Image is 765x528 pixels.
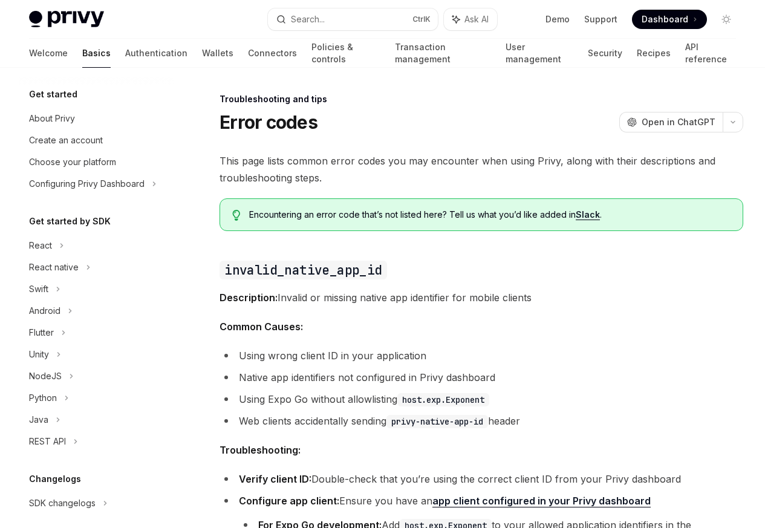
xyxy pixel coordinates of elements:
[29,496,96,510] div: SDK changelogs
[220,391,743,408] li: Using Expo Go without allowlisting
[642,13,688,25] span: Dashboard
[232,210,241,221] svg: Tip
[29,282,48,296] div: Swift
[125,39,187,68] a: Authentication
[311,39,380,68] a: Policies & controls
[29,155,116,169] div: Choose your platform
[220,412,743,429] li: Web clients accidentally sending header
[588,39,622,68] a: Security
[717,10,736,29] button: Toggle dark mode
[29,39,68,68] a: Welcome
[19,129,174,151] a: Create an account
[239,473,311,485] strong: Verify client ID:
[29,214,111,229] h5: Get started by SDK
[584,13,617,25] a: Support
[220,369,743,386] li: Native app identifiers not configured in Privy dashboard
[29,391,57,405] div: Python
[642,116,715,128] span: Open in ChatGPT
[386,415,488,428] code: privy-native-app-id
[220,289,743,306] span: Invalid or missing native app identifier for mobile clients
[29,87,77,102] h5: Get started
[632,10,707,29] a: Dashboard
[576,209,600,220] a: Slack
[29,325,54,340] div: Flutter
[220,444,301,456] strong: Troubleshooting:
[239,495,339,507] strong: Configure app client:
[432,495,651,507] a: app client configured in your Privy dashboard
[29,11,104,28] img: light logo
[29,472,81,486] h5: Changelogs
[29,369,62,383] div: NodeJS
[637,39,671,68] a: Recipes
[220,111,317,133] h1: Error codes
[29,133,103,148] div: Create an account
[29,304,60,318] div: Android
[29,260,79,275] div: React native
[19,108,174,129] a: About Privy
[29,238,52,253] div: React
[444,8,497,30] button: Ask AI
[249,209,731,221] span: Encountering an error code that’s not listed here? Tell us what you’d like added in .
[220,292,278,304] strong: Description:
[220,347,743,364] li: Using wrong client ID in your application
[29,111,75,126] div: About Privy
[82,39,111,68] a: Basics
[545,13,570,25] a: Demo
[506,39,574,68] a: User management
[220,261,386,279] code: invalid_native_app_id
[291,12,325,27] div: Search...
[220,93,743,105] div: Troubleshooting and tips
[619,112,723,132] button: Open in ChatGPT
[29,412,48,427] div: Java
[220,471,743,487] li: Double-check that you’re using the correct client ID from your Privy dashboard
[220,321,303,333] strong: Common Causes:
[685,39,736,68] a: API reference
[220,152,743,186] span: This page lists common error codes you may encounter when using Privy, along with their descripti...
[19,151,174,173] a: Choose your platform
[248,39,297,68] a: Connectors
[395,39,490,68] a: Transaction management
[29,434,66,449] div: REST API
[29,177,145,191] div: Configuring Privy Dashboard
[464,13,489,25] span: Ask AI
[268,8,438,30] button: Search...CtrlK
[202,39,233,68] a: Wallets
[412,15,431,24] span: Ctrl K
[397,393,489,406] code: host.exp.Exponent
[29,347,49,362] div: Unity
